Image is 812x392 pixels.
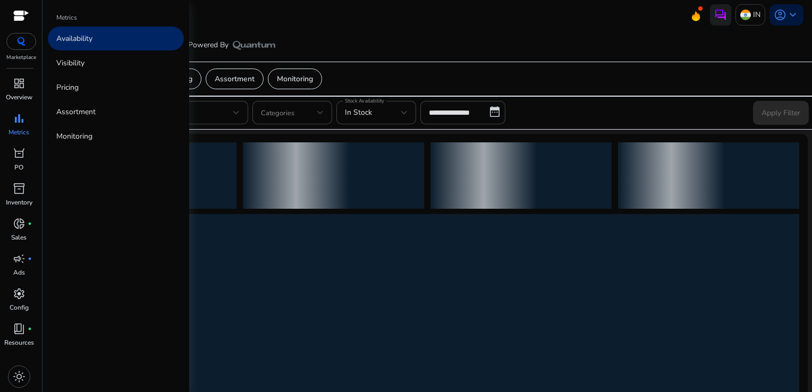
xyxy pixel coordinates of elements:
div: loading [430,142,612,209]
div: loading [618,142,799,209]
span: Powered By [188,40,229,50]
span: orders [13,147,26,160]
p: Resources [4,338,34,347]
p: PO [14,163,23,172]
p: Overview [6,92,32,102]
p: Assortment [215,73,255,84]
mat-label: Stock Availability [345,97,384,105]
p: Metrics [56,13,77,22]
p: Sales [11,233,27,242]
p: Monitoring [277,73,313,84]
p: Ads [13,268,25,277]
span: fiber_manual_record [28,257,32,261]
p: Pricing [56,82,79,93]
span: campaign [13,252,26,265]
span: donut_small [13,217,26,230]
span: account_circle [774,8,786,21]
span: dashboard [13,77,26,90]
p: Monitoring [56,131,92,142]
p: Availability [56,33,92,44]
p: Marketplace [6,54,36,62]
span: settings [13,287,26,300]
span: keyboard_arrow_down [786,8,799,21]
span: book_4 [13,322,26,335]
p: Config [10,303,29,312]
p: Visibility [56,57,84,69]
span: fiber_manual_record [28,221,32,226]
img: in.svg [740,10,751,20]
span: fiber_manual_record [28,327,32,331]
div: loading [243,142,424,209]
span: In Stock [345,107,372,117]
p: Assortment [56,106,96,117]
span: bar_chart [13,112,26,125]
span: light_mode [13,370,26,383]
img: QC-logo.svg [12,37,31,46]
span: inventory_2 [13,182,26,195]
p: Metrics [9,127,29,137]
p: IN [753,5,760,24]
p: Inventory [6,198,32,207]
